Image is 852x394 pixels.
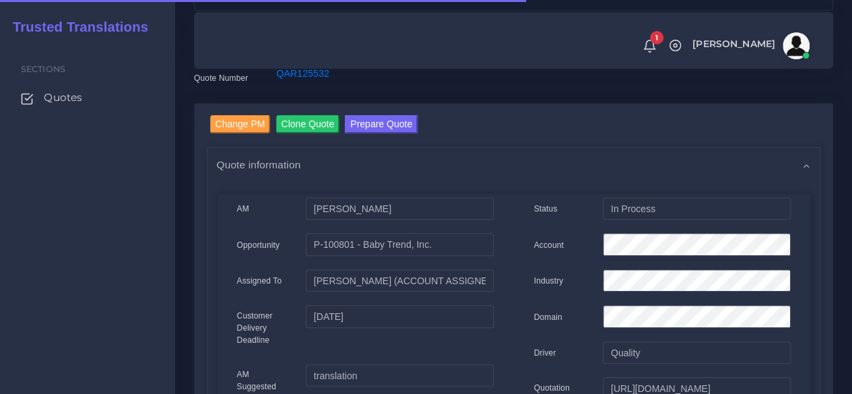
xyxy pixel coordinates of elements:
[306,269,493,292] input: pm
[207,147,820,182] div: Quote information
[276,68,329,79] a: QAR125532
[44,90,82,105] span: Quotes
[534,203,558,215] label: Status
[534,311,562,323] label: Domain
[534,239,564,251] label: Account
[10,84,165,112] a: Quotes
[345,115,418,133] button: Prepare Quote
[3,16,148,38] a: Trusted Translations
[638,38,661,53] a: 1
[534,347,556,359] label: Driver
[194,72,248,84] label: Quote Number
[692,39,775,48] span: [PERSON_NAME]
[237,310,286,346] label: Customer Delivery Deadline
[276,115,340,133] input: Clone Quote
[21,64,65,74] span: Sections
[237,239,280,251] label: Opportunity
[237,203,249,215] label: AM
[217,157,301,172] span: Quote information
[210,115,271,133] input: Change PM
[783,32,810,59] img: avatar
[534,275,564,287] label: Industry
[345,115,418,137] a: Prepare Quote
[3,19,148,35] h2: Trusted Translations
[650,31,663,44] span: 1
[686,32,814,59] a: [PERSON_NAME]avatar
[237,275,282,287] label: Assigned To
